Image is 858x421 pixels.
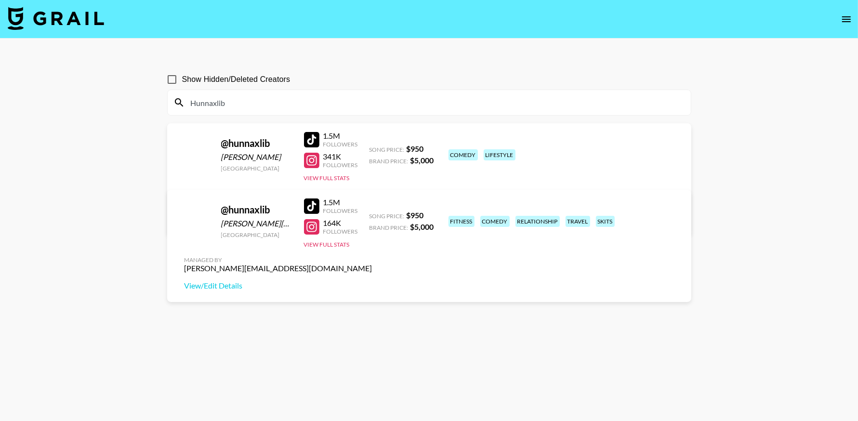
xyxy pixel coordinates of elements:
div: [PERSON_NAME][EMAIL_ADDRESS][DOMAIN_NAME] [185,263,372,273]
div: relationship [515,216,560,227]
div: [GEOGRAPHIC_DATA] [221,165,292,172]
div: fitness [449,216,475,227]
div: 164K [323,218,358,228]
div: [PERSON_NAME] [221,152,292,162]
div: Followers [323,207,358,214]
div: Followers [323,228,358,235]
div: skits [596,216,615,227]
div: [PERSON_NAME][DEMOGRAPHIC_DATA] & [PERSON_NAME] [221,219,292,228]
span: Song Price: [370,146,405,153]
div: Managed By [185,256,372,263]
div: comedy [480,216,510,227]
strong: $ 950 [407,144,424,153]
button: View Full Stats [304,241,350,248]
span: Song Price: [370,212,405,220]
div: 341K [323,152,358,161]
span: Brand Price: [370,158,409,165]
strong: $ 5,000 [410,156,434,165]
div: 1.5M [323,197,358,207]
button: View Full Stats [304,174,350,182]
div: @ hunnaxlib [221,204,292,216]
img: Grail Talent [8,7,104,30]
div: comedy [449,149,478,160]
span: Show Hidden/Deleted Creators [182,74,290,85]
div: [GEOGRAPHIC_DATA] [221,231,292,238]
div: travel [566,216,590,227]
div: 1.5M [323,131,358,141]
div: lifestyle [484,149,515,160]
strong: $ 5,000 [410,222,434,231]
a: View/Edit Details [185,281,372,290]
span: Brand Price: [370,224,409,231]
input: Search by User Name [185,95,685,110]
strong: $ 950 [407,210,424,220]
div: Followers [323,161,358,169]
div: Followers [323,141,358,148]
div: @ hunnaxlib [221,137,292,149]
button: open drawer [837,10,856,29]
